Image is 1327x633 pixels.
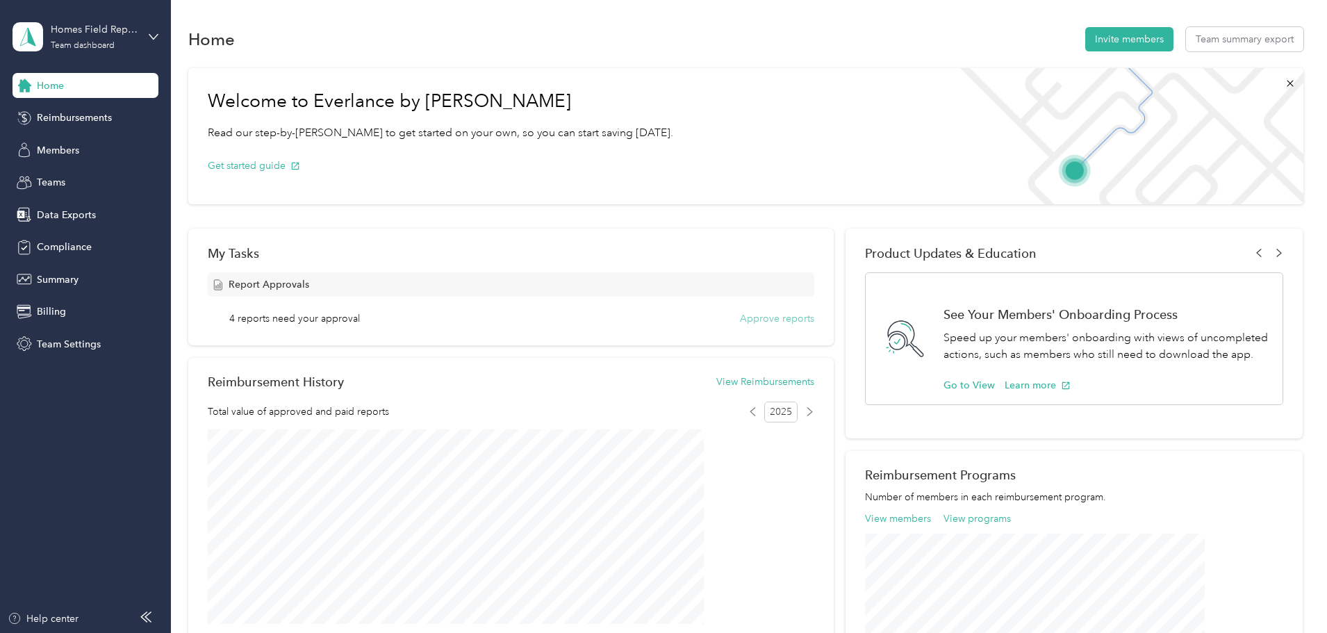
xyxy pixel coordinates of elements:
span: Team Settings [37,337,101,352]
div: Team dashboard [51,42,115,50]
h2: Reimbursement Programs [865,468,1283,482]
button: Approve reports [740,311,814,326]
button: Team summary export [1186,27,1303,51]
span: Data Exports [37,208,96,222]
span: Report Approvals [229,277,309,292]
span: Reimbursements [37,110,112,125]
button: Learn more [1005,378,1071,393]
p: Speed up your members' onboarding with views of uncompleted actions, such as members who still ne... [943,329,1268,363]
div: Homes Field Representatives [51,22,138,37]
span: Billing [37,304,66,319]
span: Home [37,79,64,93]
p: Read our step-by-[PERSON_NAME] to get started on your own, so you can start saving [DATE]. [208,124,673,142]
span: Summary [37,272,79,287]
p: Number of members in each reimbursement program. [865,490,1283,504]
span: Total value of approved and paid reports [208,404,389,419]
span: Teams [37,175,65,190]
button: View Reimbursements [716,375,814,389]
button: Go to View [943,378,995,393]
span: Product Updates & Education [865,246,1037,261]
h1: Welcome to Everlance by [PERSON_NAME] [208,90,673,113]
div: My Tasks [208,246,814,261]
span: 4 reports need your approval [229,311,360,326]
button: View programs [943,511,1011,526]
h2: Reimbursement History [208,375,344,389]
iframe: Everlance-gr Chat Button Frame [1249,555,1327,633]
img: Welcome to everlance [946,68,1303,204]
span: Members [37,143,79,158]
button: Get started guide [208,158,300,173]
span: 2025 [764,402,798,422]
button: Help center [8,611,79,626]
h1: See Your Members' Onboarding Process [943,307,1268,322]
button: View members [865,511,931,526]
h1: Home [188,32,235,47]
button: Invite members [1085,27,1173,51]
span: Compliance [37,240,92,254]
